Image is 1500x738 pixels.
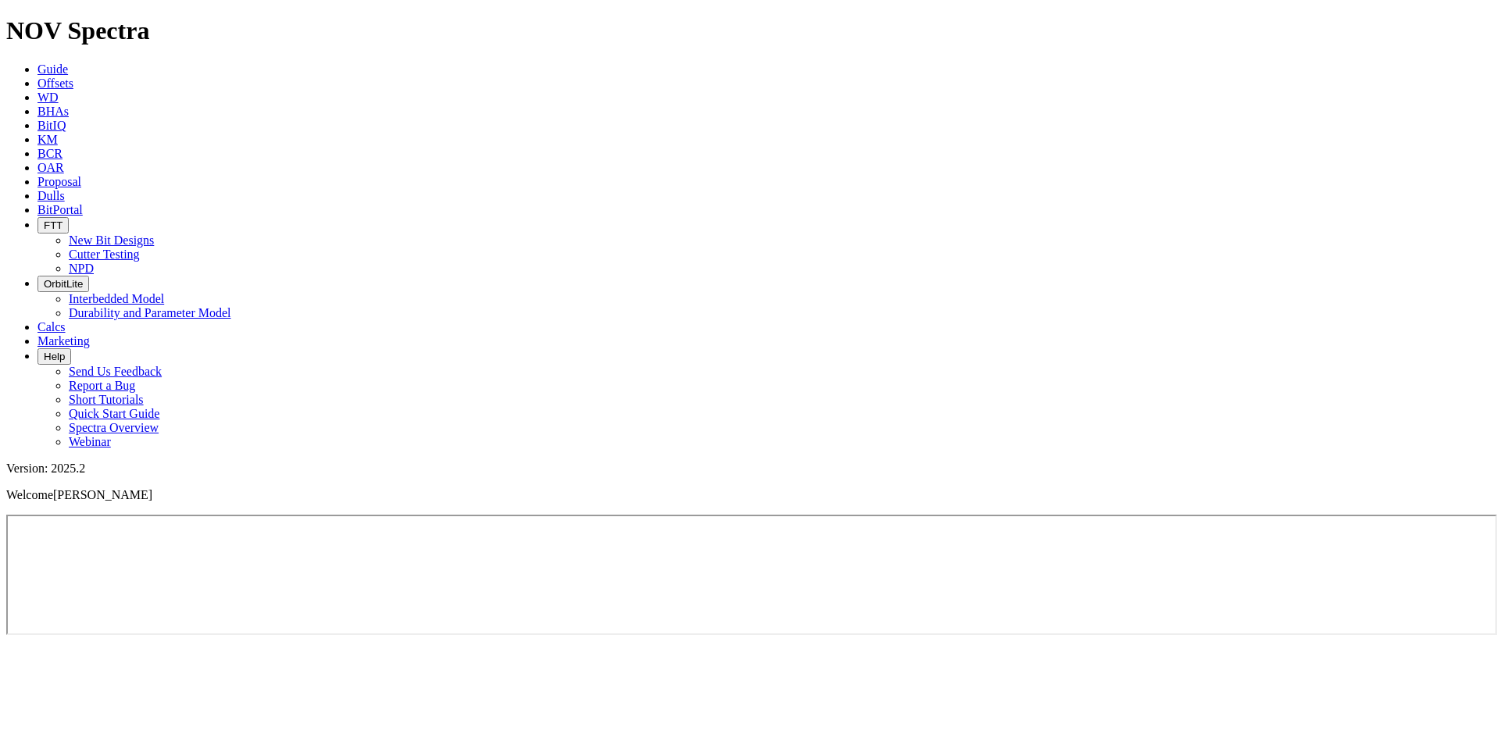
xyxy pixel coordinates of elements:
a: Calcs [37,320,66,333]
div: Version: 2025.2 [6,462,1494,476]
a: Send Us Feedback [69,365,162,378]
button: Help [37,348,71,365]
p: Welcome [6,488,1494,502]
a: Spectra Overview [69,421,159,434]
a: Short Tutorials [69,393,144,406]
a: Cutter Testing [69,248,140,261]
a: OAR [37,161,64,174]
span: OrbitLite [44,278,83,290]
button: FTT [37,217,69,234]
span: [PERSON_NAME] [53,488,152,501]
a: Webinar [69,435,111,448]
span: FTT [44,219,62,231]
a: Quick Start Guide [69,407,159,420]
a: Dulls [37,189,65,202]
a: BCR [37,147,62,160]
a: BitIQ [37,119,66,132]
a: Report a Bug [69,379,135,392]
a: Durability and Parameter Model [69,306,231,319]
span: Help [44,351,65,362]
h1: NOV Spectra [6,16,1494,45]
a: Guide [37,62,68,76]
a: BitPortal [37,203,83,216]
a: New Bit Designs [69,234,154,247]
a: Proposal [37,175,81,188]
a: Marketing [37,334,90,348]
a: WD [37,91,59,104]
a: BHAs [37,105,69,118]
a: Interbedded Model [69,292,164,305]
button: OrbitLite [37,276,89,292]
a: NPD [69,262,94,275]
a: KM [37,133,58,146]
a: Offsets [37,77,73,90]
